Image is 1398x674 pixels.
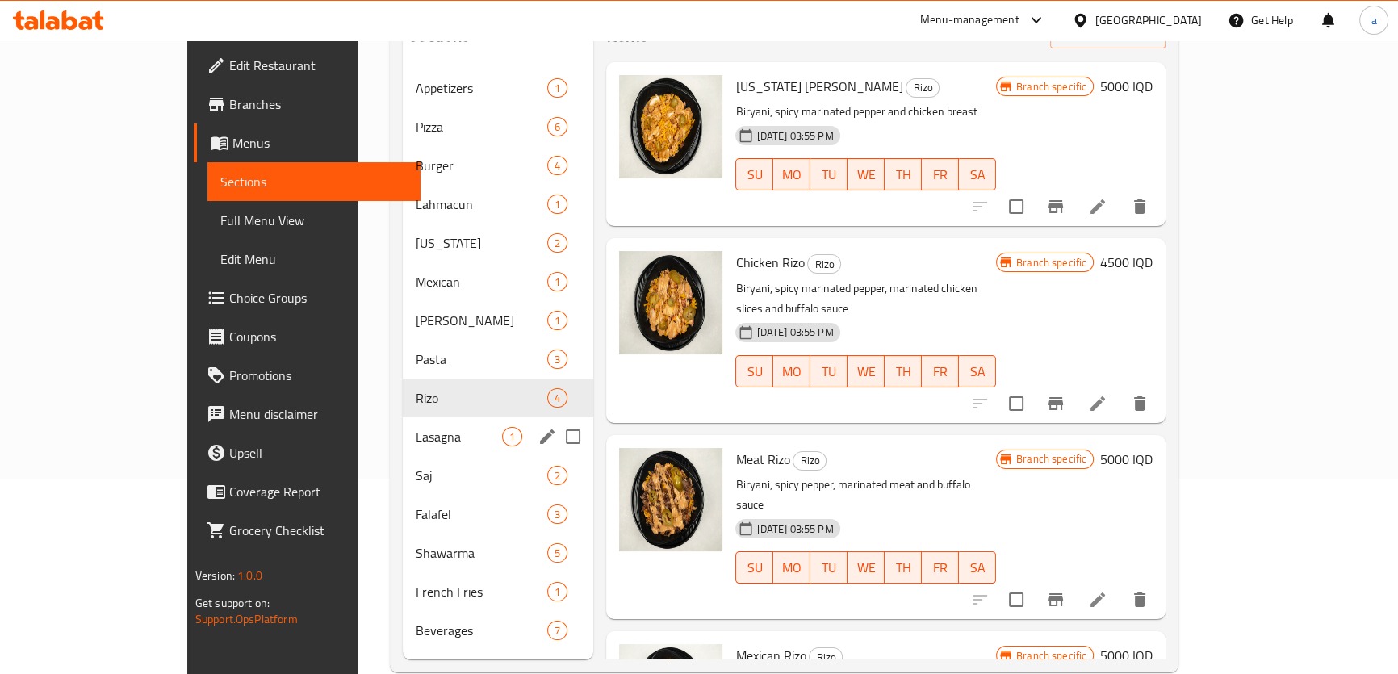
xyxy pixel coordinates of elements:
[548,352,567,367] span: 3
[403,107,593,146] div: Pizza6
[416,350,547,369] span: Pasta
[416,543,547,563] span: Shawarma
[207,240,421,278] a: Edit Menu
[750,324,839,340] span: [DATE] 03:55 PM
[548,584,567,600] span: 1
[194,85,421,123] a: Branches
[229,443,408,463] span: Upsell
[735,74,902,98] span: [US_STATE] [PERSON_NAME]
[817,360,841,383] span: TU
[965,163,990,186] span: SA
[780,360,804,383] span: MO
[928,360,952,383] span: FR
[194,433,421,472] a: Upsell
[194,46,421,85] a: Edit Restaurant
[403,301,593,340] div: [PERSON_NAME]1
[502,427,522,446] div: items
[194,123,421,162] a: Menus
[922,355,959,387] button: FR
[194,317,421,356] a: Coupons
[1036,187,1075,226] button: Branch-specific-item
[229,94,408,114] span: Branches
[220,172,408,191] span: Sections
[906,78,940,98] div: Rizo
[1120,384,1159,423] button: delete
[403,62,593,656] nav: Menu sections
[403,572,593,611] div: French Fries1
[207,162,421,201] a: Sections
[548,507,567,522] span: 3
[416,388,547,408] span: Rizo
[403,417,593,456] div: Lasagna1edit
[891,163,915,186] span: TH
[809,647,843,667] div: Rizo
[959,158,996,190] button: SA
[773,158,810,190] button: MO
[195,565,235,586] span: Version:
[735,278,996,319] p: Biryani, spicy marinated pepper, marinated chicken slices and buffalo sauce
[194,278,421,317] a: Choice Groups
[750,521,839,537] span: [DATE] 03:55 PM
[965,360,990,383] span: SA
[548,274,567,290] span: 1
[1010,451,1093,467] span: Branch specific
[416,195,547,214] div: Lahmacun
[403,146,593,185] div: Burger4
[503,429,521,445] span: 1
[735,355,773,387] button: SU
[854,360,878,383] span: WE
[922,551,959,584] button: FR
[416,156,547,175] span: Burger
[928,556,952,580] span: FR
[810,648,842,667] span: Rizo
[854,556,878,580] span: WE
[891,556,915,580] span: TH
[735,158,773,190] button: SU
[547,582,567,601] div: items
[416,427,502,446] div: Lasagna
[547,466,567,485] div: items
[547,621,567,640] div: items
[885,355,922,387] button: TH
[548,158,567,174] span: 4
[403,340,593,379] div: Pasta3
[848,158,885,190] button: WE
[999,387,1033,421] span: Select to update
[416,272,547,291] span: Mexican
[547,233,567,253] div: items
[810,355,848,387] button: TU
[793,451,826,470] span: Rizo
[885,551,922,584] button: TH
[548,623,567,638] span: 7
[416,233,547,253] span: [US_STATE]
[1010,648,1093,664] span: Branch specific
[403,69,593,107] div: Appetizers1
[416,117,547,136] span: Pizza
[1036,384,1075,423] button: Branch-specific-item
[548,119,567,135] span: 6
[928,163,952,186] span: FR
[548,546,567,561] span: 5
[416,78,547,98] span: Appetizers
[885,158,922,190] button: TH
[547,272,567,291] div: items
[237,565,262,586] span: 1.0.0
[906,78,939,97] span: Rizo
[195,609,298,630] a: Support.OpsPlatform
[1088,590,1107,609] a: Edit menu item
[735,102,996,122] p: Biryani, spicy marinated pepper and chicken breast
[547,504,567,524] div: items
[848,355,885,387] button: WE
[807,254,841,274] div: Rizo
[547,388,567,408] div: items
[891,360,915,383] span: TH
[773,551,810,584] button: MO
[743,163,767,186] span: SU
[416,233,547,253] div: Kentucky
[220,249,408,269] span: Edit Menu
[735,643,806,668] span: Mexican Rizo
[1095,11,1202,29] div: [GEOGRAPHIC_DATA]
